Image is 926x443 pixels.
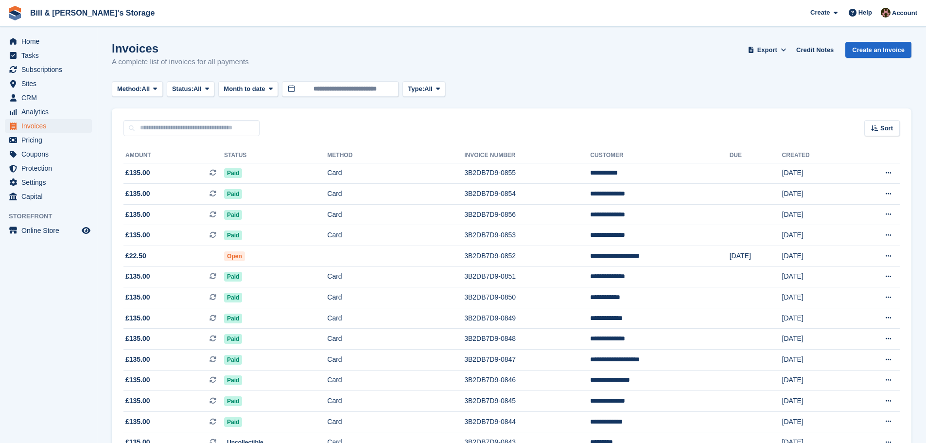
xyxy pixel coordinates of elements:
th: Amount [123,148,224,163]
td: 3B2DB7D9-0852 [464,246,590,267]
th: Method [327,148,464,163]
td: Card [327,391,464,412]
span: Paid [224,314,242,323]
span: £135.00 [125,189,150,199]
td: [DATE] [782,308,850,329]
span: Paid [224,189,242,199]
span: Tasks [21,49,80,62]
button: Status: All [167,81,214,97]
td: 3B2DB7D9-0855 [464,163,590,184]
button: Type: All [402,81,445,97]
td: [DATE] [782,287,850,308]
td: [DATE] [782,391,850,412]
span: All [142,84,150,94]
span: Export [757,45,777,55]
span: Paid [224,293,242,302]
a: menu [5,161,92,175]
img: stora-icon-8386f47178a22dfd0bd8f6a31ec36ba5ce8667c1dd55bd0f319d3a0aa187defe.svg [8,6,22,20]
td: [DATE] [730,246,782,267]
span: £135.00 [125,271,150,282]
span: Capital [21,190,80,203]
span: Paid [224,396,242,406]
span: Paid [224,230,242,240]
span: Status: [172,84,193,94]
span: £135.00 [125,292,150,302]
a: menu [5,147,92,161]
img: Jack Bottesch [881,8,891,18]
td: 3B2DB7D9-0844 [464,411,590,432]
td: Card [327,163,464,184]
a: menu [5,133,92,147]
span: Paid [224,334,242,344]
td: [DATE] [782,163,850,184]
span: Pricing [21,133,80,147]
span: Sort [880,124,893,133]
button: Method: All [112,81,163,97]
td: Card [327,225,464,246]
span: Type: [408,84,424,94]
a: menu [5,224,92,237]
td: [DATE] [782,350,850,371]
td: Card [327,370,464,391]
span: £135.00 [125,417,150,427]
a: menu [5,49,92,62]
span: Subscriptions [21,63,80,76]
td: [DATE] [782,184,850,205]
td: [DATE] [782,370,850,391]
button: Month to date [218,81,278,97]
span: £135.00 [125,230,150,240]
span: £135.00 [125,168,150,178]
span: £135.00 [125,210,150,220]
a: menu [5,77,92,90]
a: menu [5,190,92,203]
td: [DATE] [782,204,850,225]
th: Created [782,148,850,163]
td: 3B2DB7D9-0845 [464,391,590,412]
span: £135.00 [125,375,150,385]
span: Coupons [21,147,80,161]
td: Card [327,204,464,225]
span: Storefront [9,212,97,221]
td: [DATE] [782,225,850,246]
td: [DATE] [782,246,850,267]
td: Card [327,184,464,205]
a: Bill & [PERSON_NAME]'s Storage [26,5,158,21]
h1: Invoices [112,42,249,55]
span: Account [892,8,917,18]
td: Card [327,308,464,329]
span: Home [21,35,80,48]
span: Paid [224,355,242,365]
span: Paid [224,375,242,385]
span: All [193,84,202,94]
span: Method: [117,84,142,94]
span: Paid [224,168,242,178]
span: Protection [21,161,80,175]
span: £135.00 [125,354,150,365]
td: 3B2DB7D9-0849 [464,308,590,329]
th: Customer [590,148,729,163]
span: £135.00 [125,313,150,323]
td: 3B2DB7D9-0851 [464,266,590,287]
a: menu [5,119,92,133]
span: Month to date [224,84,265,94]
span: Open [224,251,245,261]
a: Preview store [80,225,92,236]
a: menu [5,105,92,119]
td: 3B2DB7D9-0847 [464,350,590,371]
td: Card [327,287,464,308]
span: Create [810,8,830,18]
p: A complete list of invoices for all payments [112,56,249,68]
span: Paid [224,272,242,282]
span: Help [858,8,872,18]
span: Analytics [21,105,80,119]
span: Online Store [21,224,80,237]
a: Credit Notes [792,42,838,58]
td: Card [327,329,464,350]
span: Paid [224,417,242,427]
span: CRM [21,91,80,105]
span: £22.50 [125,251,146,261]
th: Due [730,148,782,163]
td: Card [327,266,464,287]
td: 3B2DB7D9-0850 [464,287,590,308]
td: 3B2DB7D9-0853 [464,225,590,246]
